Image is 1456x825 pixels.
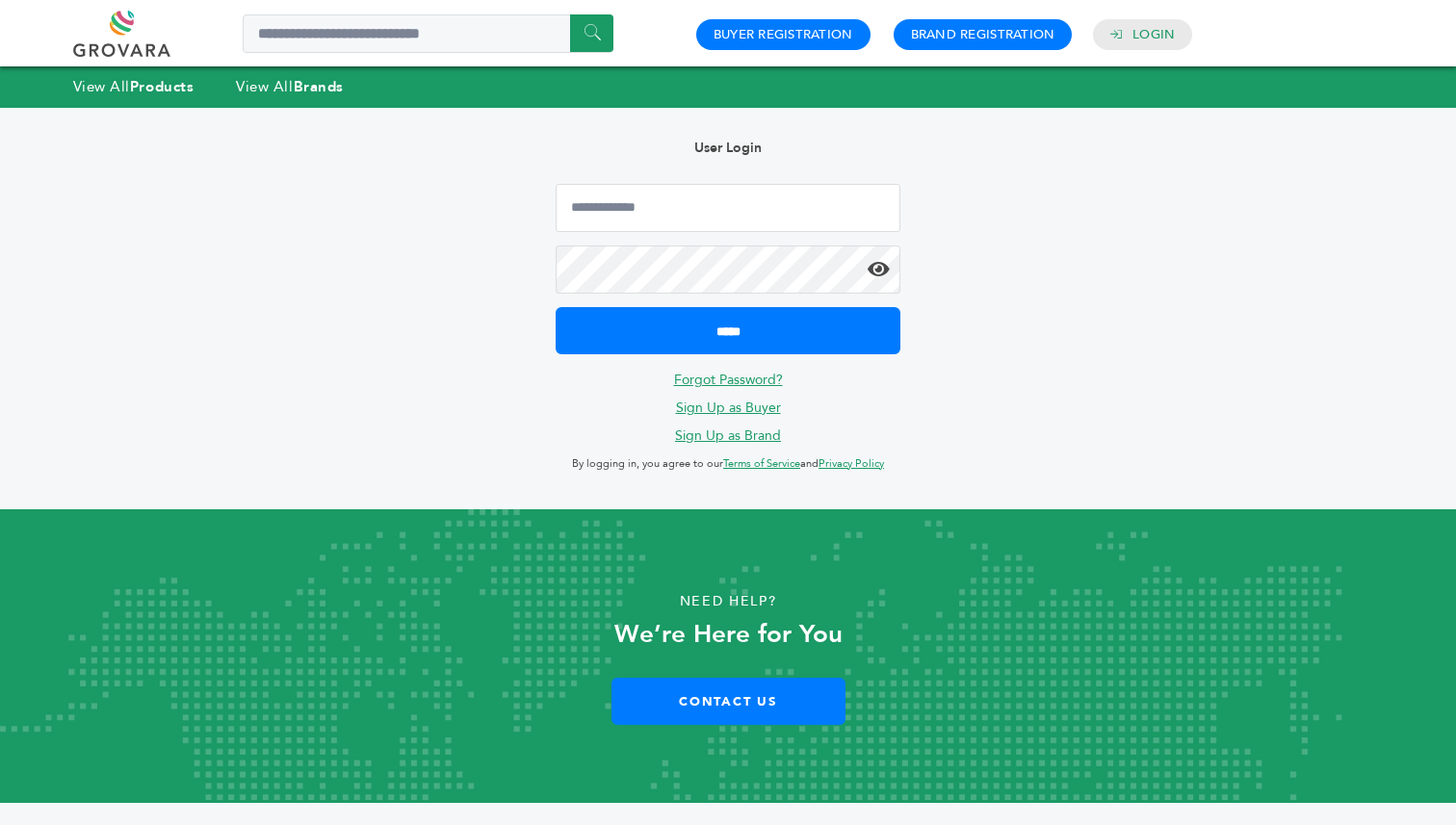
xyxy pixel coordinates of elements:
a: Sign Up as Buyer [676,399,781,417]
a: View AllProducts [73,77,195,96]
a: Login [1132,26,1175,43]
p: Need Help? [73,587,1384,616]
strong: Products [130,77,194,96]
input: Search a product or brand... [243,14,613,53]
input: Email Address [556,184,900,232]
b: User Login [694,139,762,157]
a: Buyer Registration [714,26,853,43]
a: Sign Up as Brand [675,426,781,445]
strong: We’re Here for You [614,617,843,652]
p: By logging in, you agree to our and [556,452,900,476]
a: View AllBrands [236,77,344,96]
a: Privacy Policy [819,456,884,471]
a: Forgot Password? [674,371,783,389]
a: Contact Us [611,678,845,725]
a: Brand Registration [911,26,1055,43]
strong: Brands [294,77,344,96]
input: Password [556,245,900,294]
a: Terms of Service [723,456,800,471]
